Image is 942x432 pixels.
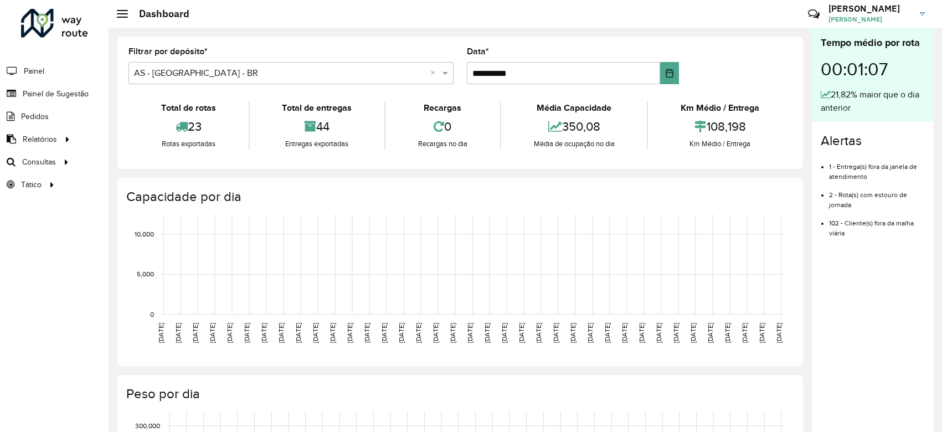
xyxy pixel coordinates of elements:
span: Painel de Sugestão [23,88,89,100]
div: Média de ocupação no dia [504,138,645,150]
text: [DATE] [243,323,250,343]
text: [DATE] [758,323,765,343]
text: [DATE] [775,323,783,343]
label: Data [467,45,489,58]
text: [DATE] [398,323,405,343]
text: [DATE] [741,323,748,343]
div: Média Capacidade [504,101,645,115]
text: [DATE] [226,323,233,343]
text: [DATE] [535,323,542,343]
li: 2 - Rota(s) com estouro de jornada [829,182,925,210]
div: Recargas no dia [388,138,497,150]
div: 108,198 [651,115,789,138]
div: Tempo médio por rota [821,35,925,50]
text: 0 [150,311,154,318]
text: [DATE] [672,323,680,343]
text: 10,000 [135,230,154,238]
text: 300,000 [135,422,160,429]
text: [DATE] [466,323,473,343]
text: [DATE] [260,323,267,343]
div: Total de rotas [131,101,246,115]
label: Filtrar por depósito [128,45,208,58]
text: [DATE] [363,323,370,343]
div: Km Médio / Entrega [651,101,789,115]
div: 21,82% maior que o dia anterior [821,88,925,115]
h4: Capacidade por dia [126,189,792,205]
li: 102 - Cliente(s) fora da malha viária [829,210,925,238]
h2: Dashboard [128,8,189,20]
text: [DATE] [689,323,697,343]
span: Painel [24,65,44,77]
text: [DATE] [209,323,216,343]
span: [PERSON_NAME] [828,14,912,24]
div: 0 [388,115,497,138]
text: [DATE] [380,323,388,343]
text: 5,000 [137,271,154,278]
text: [DATE] [586,323,594,343]
text: [DATE] [707,323,714,343]
text: [DATE] [415,323,422,343]
div: Entregas exportadas [253,138,382,150]
li: 1 - Entrega(s) fora da janela de atendimento [829,153,925,182]
span: Consultas [22,156,56,168]
span: Clear all [430,66,440,80]
text: [DATE] [552,323,559,343]
span: Pedidos [21,111,49,122]
h3: [PERSON_NAME] [828,3,912,14]
text: [DATE] [483,323,491,343]
div: 350,08 [504,115,645,138]
span: Tático [21,179,42,191]
text: [DATE] [449,323,456,343]
button: Choose Date [660,62,679,84]
div: Km Médio / Entrega [651,138,789,150]
h4: Peso por dia [126,386,792,402]
text: [DATE] [501,323,508,343]
span: Relatórios [23,133,57,145]
h4: Alertas [821,133,925,149]
div: Rotas exportadas [131,138,246,150]
text: [DATE] [724,323,731,343]
a: Contato Rápido [802,2,826,26]
div: 23 [131,115,246,138]
text: [DATE] [346,323,353,343]
text: [DATE] [621,323,628,343]
text: [DATE] [157,323,164,343]
div: Recargas [388,101,497,115]
text: [DATE] [604,323,611,343]
text: [DATE] [638,323,645,343]
text: [DATE] [295,323,302,343]
text: [DATE] [312,323,319,343]
text: [DATE] [277,323,285,343]
text: [DATE] [569,323,576,343]
text: [DATE] [518,323,525,343]
text: [DATE] [655,323,662,343]
div: 44 [253,115,382,138]
div: Total de entregas [253,101,382,115]
text: [DATE] [432,323,439,343]
text: [DATE] [174,323,182,343]
div: 00:01:07 [821,50,925,88]
text: [DATE] [329,323,336,343]
text: [DATE] [192,323,199,343]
